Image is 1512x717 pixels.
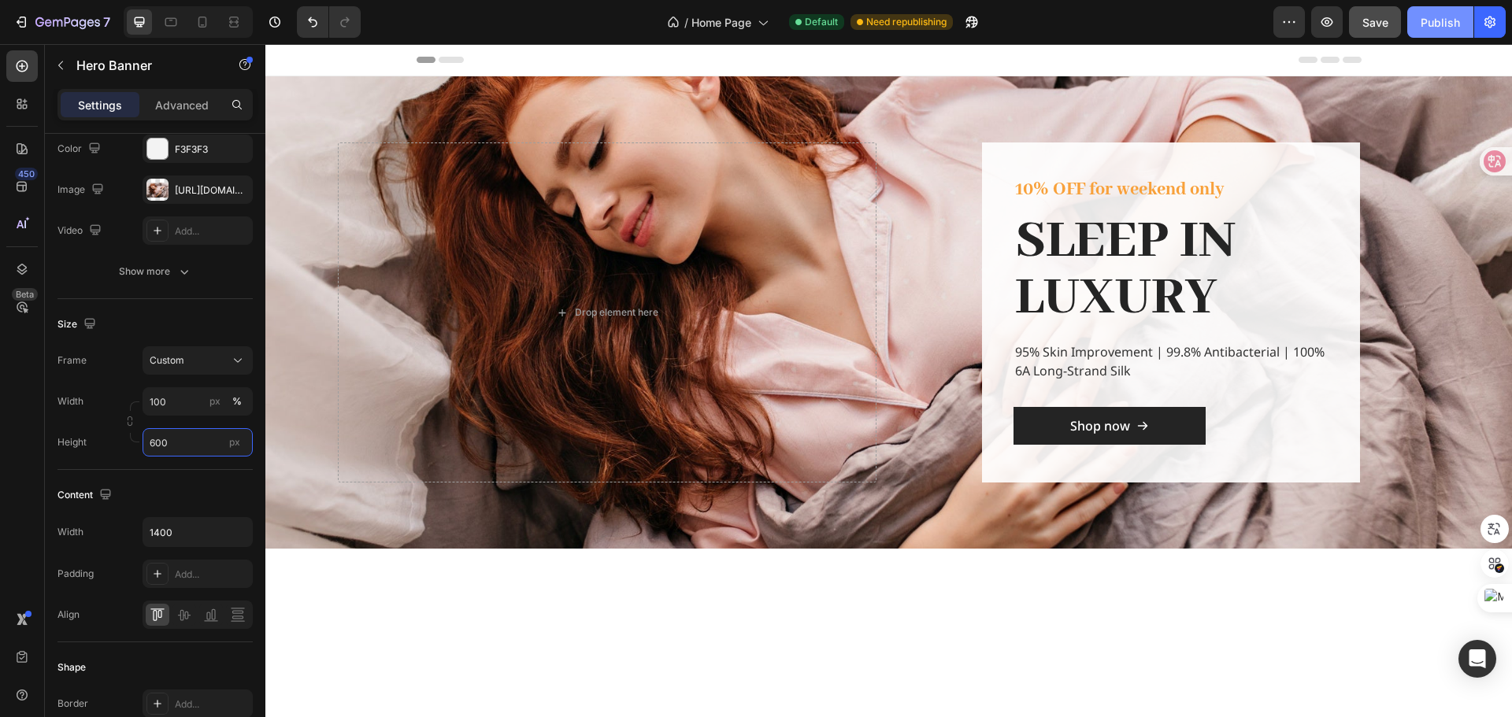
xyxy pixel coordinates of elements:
div: Beta [12,288,38,301]
div: Undo/Redo [297,6,361,38]
div: Size [57,314,99,335]
div: Drop element here [309,262,393,275]
label: Height [57,435,87,449]
div: Shape [57,660,86,674]
p: Hero Banner [76,56,210,75]
span: Save [1362,16,1388,29]
label: Width [57,394,83,408]
div: Padding [57,567,94,581]
a: Shop now [748,363,940,401]
span: px [229,436,240,448]
p: Advanced [155,97,209,113]
p: 95% Skin Improvement | 99.8% Antibacterial | 100% 6A Long-Strand Silk [750,298,1062,336]
input: Auto [143,518,252,546]
div: Publish [1421,14,1460,31]
button: Custom [143,346,253,375]
div: Width [57,525,83,539]
div: Add... [175,697,249,711]
div: Border [57,697,88,711]
div: [URL][DOMAIN_NAME] [175,183,249,198]
div: Add... [175,224,249,238]
div: px [209,394,220,408]
label: Frame [57,353,87,368]
iframe: Design area [265,44,1512,717]
span: Custom [150,353,184,368]
input: px% [143,387,253,416]
div: Align [57,608,80,622]
div: Content [57,485,115,506]
span: / [684,14,688,31]
button: Publish [1407,6,1473,38]
div: 450 [15,168,38,180]
div: F3F3F3 [175,142,249,157]
div: Image [57,179,107,201]
button: Show more [57,257,253,286]
button: Save [1349,6,1401,38]
button: 7 [6,6,117,38]
div: Show more [119,264,192,279]
p: Shop now [805,372,865,391]
div: Open Intercom Messenger [1458,640,1496,678]
p: Settings [78,97,122,113]
input: px [143,428,253,456]
h2: SLEEP IN LUXURY [748,168,1063,284]
span: Home Page [691,14,751,31]
p: 7 [103,13,110,31]
p: 10% OFF for weekend only [750,131,1062,160]
span: Need republishing [866,15,947,29]
div: Add... [175,567,249,582]
div: Color [57,139,104,160]
button: % [206,392,224,411]
div: Video [57,220,105,242]
div: % [232,394,242,408]
button: px [228,392,246,411]
span: Default [805,15,838,29]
